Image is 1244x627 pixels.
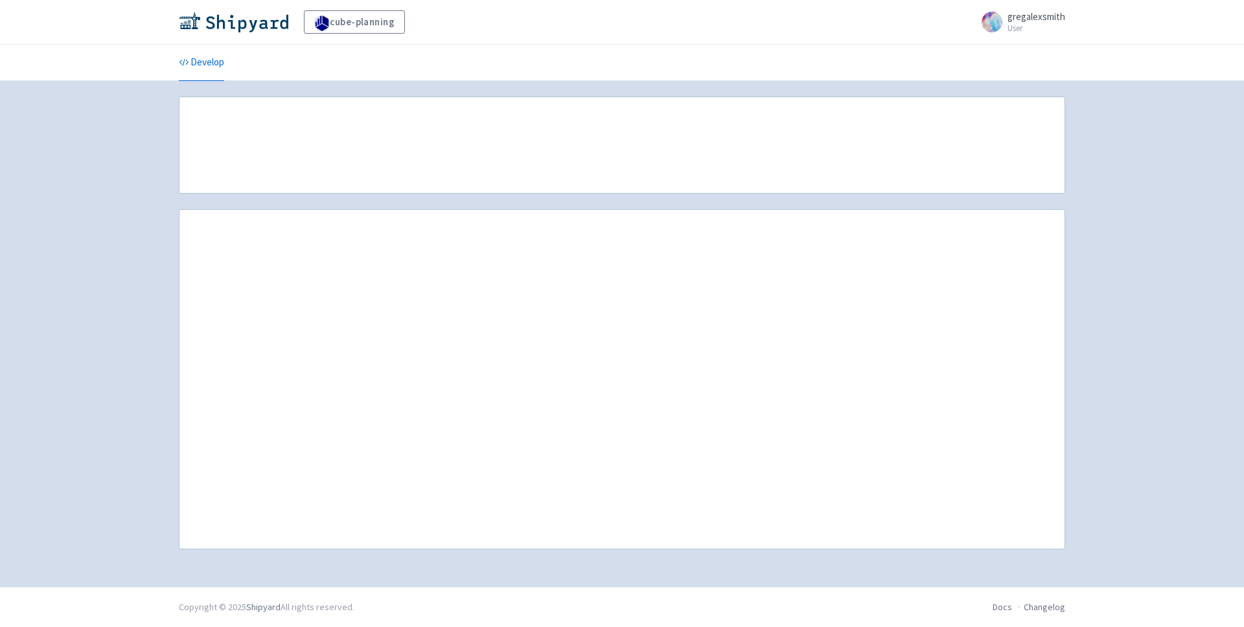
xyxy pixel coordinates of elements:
[974,12,1065,32] a: gregalexsmith User
[1024,601,1065,613] a: Changelog
[179,12,288,32] img: Shipyard logo
[1008,10,1065,23] span: gregalexsmith
[179,45,224,81] a: Develop
[304,10,405,34] a: cube-planning
[179,600,354,614] div: Copyright © 2025 All rights reserved.
[246,601,281,613] a: Shipyard
[1008,24,1065,32] small: User
[993,601,1012,613] a: Docs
